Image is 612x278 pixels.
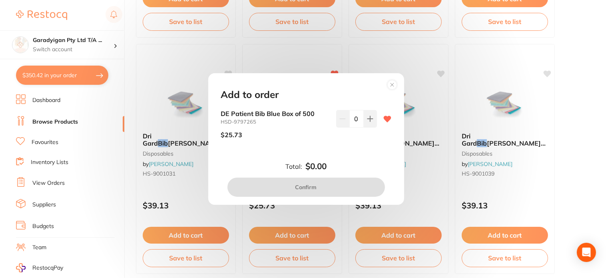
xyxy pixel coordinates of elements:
[221,89,279,100] h2: Add to order
[221,119,330,125] small: HSD-9797265
[227,178,385,197] button: Confirm
[221,131,243,138] p: $25.73
[305,162,327,171] b: $0.00
[221,110,330,117] b: DE Patient Bib Blue Box of 500
[285,163,302,170] label: Total:
[577,243,596,262] div: Open Intercom Messenger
